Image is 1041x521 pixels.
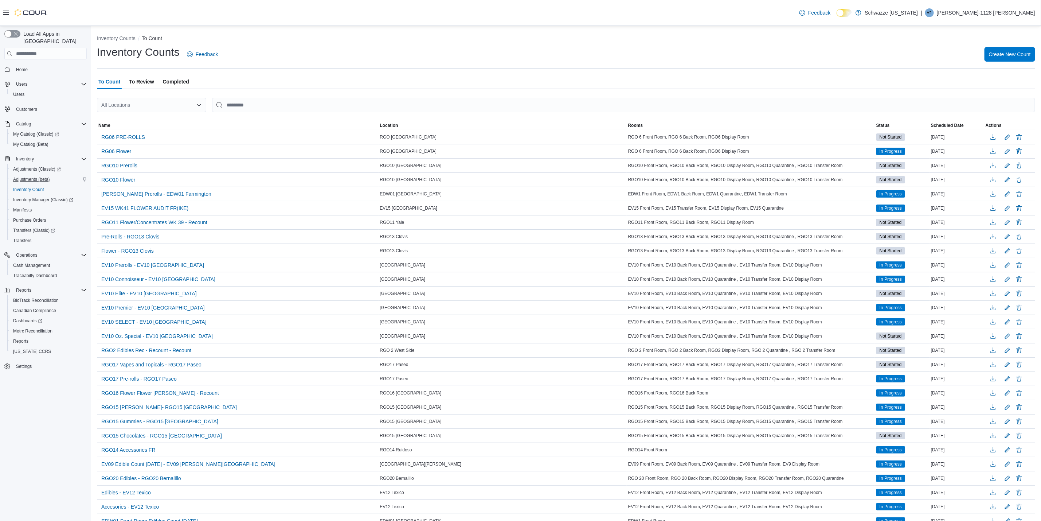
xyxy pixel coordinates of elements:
span: EV10 Prerolls - EV10 [GEOGRAPHIC_DATA] [101,261,204,269]
button: Inventory Count [7,184,90,195]
button: Edit count details [1003,444,1012,455]
p: [PERSON_NAME]-1128 [PERSON_NAME] [937,8,1035,17]
span: Reports [16,287,31,293]
span: Canadian Compliance [10,306,87,315]
a: Transfers (Classic) [7,225,90,236]
span: BioTrack Reconciliation [13,298,59,303]
span: In Progress [880,205,902,211]
a: Adjustments (Classic) [7,164,90,174]
span: RGO10 Flower [101,176,135,183]
button: Edit count details [1003,430,1012,441]
span: Home [13,65,87,74]
button: Inventory [13,155,37,163]
button: Operations [13,251,40,260]
button: EV10 Connoisseur - EV10 [GEOGRAPHIC_DATA] [98,274,218,285]
span: EV10 Elite - EV10 [GEOGRAPHIC_DATA] [101,290,197,297]
div: RGO 6 Front Room, RGO 6 Back Room, RGO6 Display Room [627,133,875,141]
a: Purchase Orders [10,216,49,225]
span: In Progress [876,205,905,212]
button: Inventory [1,154,90,164]
button: Delete [1015,246,1024,255]
span: Home [16,67,28,73]
button: Edit count details [1003,416,1012,427]
button: Delete [1015,204,1024,213]
span: Adjustments (beta) [10,175,87,184]
button: RGO17 Pre-rolls - RGO17 Paseo [98,373,180,384]
span: Dashboards [13,318,42,324]
input: Dark Mode [837,9,852,17]
button: Customers [1,104,90,114]
button: Delete [1015,190,1024,198]
span: My Catalog (Classic) [13,131,59,137]
button: Users [13,80,30,89]
span: RGO20 Edibles - RGO20 Bernalillo [101,475,181,482]
span: Inventory [16,156,34,162]
span: RGO15 Chocolates - RGO15 [GEOGRAPHIC_DATA] [101,432,222,439]
button: EV10 Elite - EV10 [GEOGRAPHIC_DATA] [98,288,200,299]
span: RGO13 Clovis [380,234,408,240]
span: Adjustments (Classic) [13,166,61,172]
span: Accesories - EV12 Texico [101,503,159,510]
button: Edit count details [1003,160,1012,171]
button: BioTrack Reconciliation [7,295,90,306]
button: Edit count details [1003,302,1012,313]
div: [DATE] [930,218,984,227]
button: Delete [1015,218,1024,227]
div: [DATE] [930,147,984,156]
span: Feedback [196,51,218,58]
button: RGO15 Chocolates - RGO15 [GEOGRAPHIC_DATA] [98,430,225,441]
span: Operations [16,252,38,258]
button: Transfers [7,236,90,246]
button: Flower - RGO13 Clovis [98,245,157,256]
span: Metrc Reconciliation [13,328,52,334]
div: Rebekah-1128 Castillo [925,8,934,17]
button: Create New Count [985,47,1035,62]
span: Catalog [13,120,87,128]
button: Edit count details [1003,288,1012,299]
a: Metrc Reconciliation [10,327,55,335]
span: RGO11 Flower/Concentrates WK 39 - Recount [101,219,207,226]
span: Manifests [10,206,87,214]
button: Traceabilty Dashboard [7,271,90,281]
a: Inventory Count [10,185,47,194]
button: Name [97,121,379,130]
span: Not Started [876,133,905,141]
button: Edit count details [1003,203,1012,214]
span: Not Started [880,134,902,140]
a: BioTrack Reconciliation [10,296,62,305]
button: Manifests [7,205,90,215]
button: Delete [1015,488,1024,497]
button: Reports [1,285,90,295]
button: To Count [142,35,162,41]
span: Not Started [880,162,902,169]
button: Edit count details [1003,487,1012,498]
button: Users [1,79,90,89]
button: Delete [1015,161,1024,170]
span: Not Started [876,233,905,240]
span: R1 [927,8,932,17]
button: Delete [1015,232,1024,241]
a: Traceabilty Dashboard [10,271,60,280]
a: Inventory Manager (Classic) [7,195,90,205]
button: Adjustments (beta) [7,174,90,184]
button: Delete [1015,289,1024,298]
nav: Complex example [4,61,87,390]
button: Location [379,121,627,130]
button: Settings [1,361,90,372]
button: Edibles - EV12 Texico [98,487,154,498]
button: Status [875,121,930,130]
a: Cash Management [10,261,53,270]
div: [DATE] [930,133,984,141]
span: To Count [98,74,120,89]
a: Home [13,65,31,74]
button: Edit count details [1003,188,1012,199]
button: Inventory Counts [97,35,136,41]
img: Cova [15,9,47,16]
button: RGO14 Accessories FR [98,444,159,455]
button: Delete [1015,360,1024,369]
span: RGO13 Clovis [380,248,408,254]
span: RGO [GEOGRAPHIC_DATA] [380,134,437,140]
button: Catalog [13,120,34,128]
button: Delete [1015,332,1024,341]
span: Scheduled Date [931,123,964,128]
